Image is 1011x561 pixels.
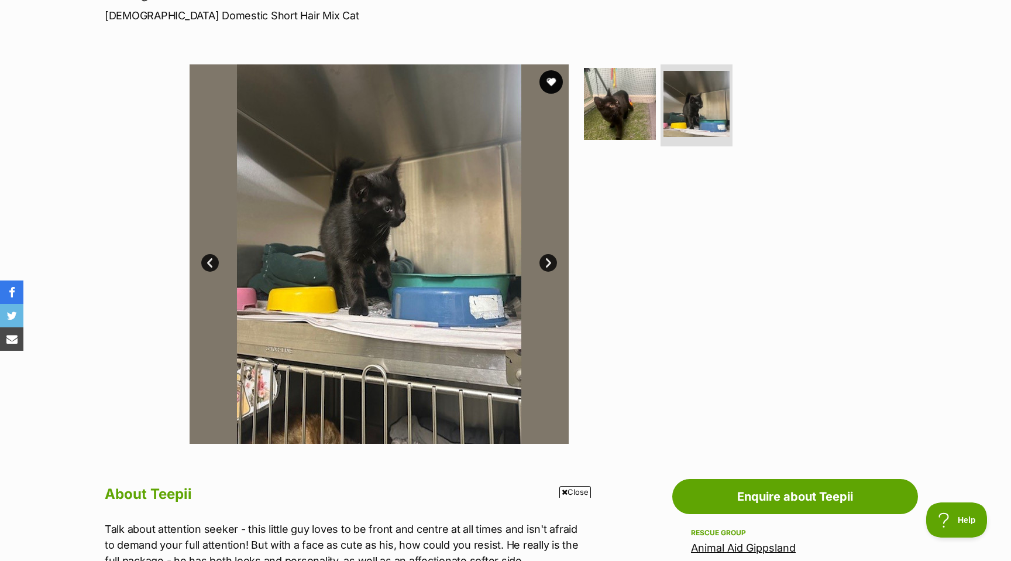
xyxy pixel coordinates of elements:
span: Close [559,486,591,498]
iframe: Help Scout Beacon - Open [926,502,988,538]
h2: About Teepii [105,481,588,507]
a: Enquire about Teepii [672,479,918,514]
a: Next [539,254,557,272]
div: Rescue group [691,528,899,538]
button: favourite [539,70,563,94]
img: Photo of Teepii [663,71,730,137]
a: Prev [201,254,219,272]
a: Animal Aid Gippsland [691,542,796,554]
iframe: Advertisement [293,502,718,555]
img: Photo of Teepii [190,64,569,444]
img: Photo of Teepii [584,68,656,140]
p: [DEMOGRAPHIC_DATA] Domestic Short Hair Mix Cat [105,8,600,23]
